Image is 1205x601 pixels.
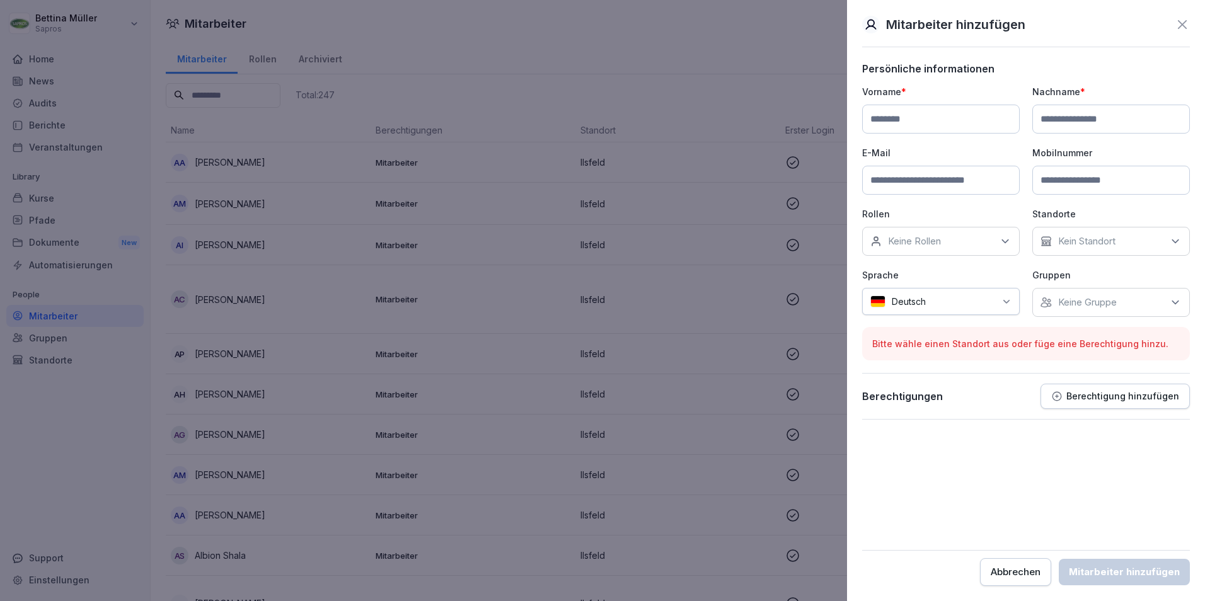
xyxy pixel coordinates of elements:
p: Mitarbeiter hinzufügen [886,15,1025,34]
p: Bitte wähle einen Standort aus oder füge eine Berechtigung hinzu. [872,337,1180,350]
p: Standorte [1032,207,1190,220]
div: Mitarbeiter hinzufügen [1069,565,1180,579]
p: Mobilnummer [1032,146,1190,159]
p: Sprache [862,268,1020,282]
p: Vorname [862,85,1020,98]
button: Mitarbeiter hinzufügen [1059,559,1190,585]
p: Gruppen [1032,268,1190,282]
p: Persönliche informationen [862,62,1190,75]
button: Abbrechen [980,558,1051,586]
div: Deutsch [862,288,1020,315]
p: Kein Standort [1058,235,1116,248]
div: Abbrechen [991,565,1041,579]
p: Berechtigungen [862,390,943,403]
p: E-Mail [862,146,1020,159]
p: Keine Rollen [888,235,941,248]
button: Berechtigung hinzufügen [1041,384,1190,409]
img: de.svg [870,295,885,307]
p: Rollen [862,207,1020,220]
p: Berechtigung hinzufügen [1066,391,1179,401]
p: Keine Gruppe [1058,296,1117,309]
p: Nachname [1032,85,1190,98]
